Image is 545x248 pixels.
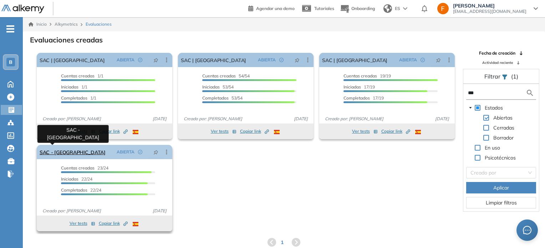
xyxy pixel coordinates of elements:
span: check-circle [138,150,142,154]
span: Abiertas [492,113,514,122]
button: Copiar link [381,127,410,136]
span: 1/1 [61,84,87,90]
span: Aplicar [493,184,509,192]
button: Aplicar [466,182,536,193]
span: Creado por: [PERSON_NAME] [181,116,245,122]
span: 54/54 [202,73,250,79]
span: check-circle [138,58,142,62]
img: ESP [415,130,421,134]
span: ABIERTA [117,149,134,155]
span: Creado por: [PERSON_NAME] [322,116,386,122]
span: Copiar link [99,220,128,227]
div: SAC - [GEOGRAPHIC_DATA] [37,125,109,143]
span: Estados [483,103,504,112]
span: 1 [281,239,284,246]
a: SAC | [GEOGRAPHIC_DATA] [181,53,246,67]
button: pushpin [148,146,164,158]
span: 53/54 [202,95,243,101]
span: En uso [485,145,500,151]
span: Completados [202,95,229,101]
span: Evaluaciones [86,21,112,27]
a: SAC | [GEOGRAPHIC_DATA] [322,53,387,67]
span: Cuentas creadas [202,73,236,79]
span: pushpin [153,57,158,63]
span: 22/24 [61,176,92,182]
span: [EMAIL_ADDRESS][DOMAIN_NAME] [453,9,526,14]
span: Copiar link [99,128,128,135]
span: Cuentas creadas [61,73,95,79]
span: [DATE] [291,116,311,122]
span: Cuentas creadas [343,73,377,79]
button: Copiar link [99,219,128,228]
span: ES [395,5,400,12]
span: Agendar una demo [256,6,295,11]
span: ABIERTA [258,57,276,63]
span: Limpiar filtros [486,199,517,207]
button: Ver tests [211,127,236,136]
span: En uso [483,143,501,152]
span: message [523,226,531,234]
img: Logo [1,5,44,14]
span: 17/19 [343,84,375,90]
span: 1/1 [61,95,96,101]
span: Psicotécnicos [483,153,517,162]
img: world [383,4,392,13]
button: Ver tests [70,219,95,228]
span: 1/1 [61,73,103,79]
img: ESP [133,130,138,134]
span: 22/24 [61,187,101,193]
span: ABIERTA [399,57,417,63]
button: Limpiar filtros [466,197,536,208]
i: - [6,28,14,30]
a: Agendar una demo [248,4,295,12]
span: [DATE] [150,208,169,214]
span: [DATE] [432,116,452,122]
span: [DATE] [150,116,169,122]
span: Filtrar [484,73,502,80]
span: Fecha de creación [479,50,515,56]
span: Creado por: [PERSON_NAME] [40,116,104,122]
span: Abiertas [493,115,513,121]
img: ESP [274,130,280,134]
img: search icon [526,88,534,97]
span: B [9,59,12,65]
img: ESP [133,222,138,226]
span: [PERSON_NAME] [453,3,526,9]
span: Iniciadas [61,84,78,90]
span: Iniciadas [61,176,78,182]
span: Tutoriales [314,6,334,11]
span: Completados [343,95,370,101]
span: (1) [511,72,518,81]
span: Iniciadas [202,84,220,90]
span: pushpin [436,57,441,63]
span: Copiar link [240,128,269,135]
span: Borrador [493,135,514,141]
a: SAC | [GEOGRAPHIC_DATA] [40,53,105,67]
button: pushpin [148,54,164,66]
span: Cerradas [493,125,514,131]
span: Creado por: [PERSON_NAME] [40,208,104,214]
span: 17/19 [343,95,384,101]
span: pushpin [295,57,300,63]
span: 19/19 [343,73,391,79]
button: Ver tests [352,127,378,136]
span: caret-down [469,106,472,110]
button: pushpin [289,54,305,66]
h3: Evaluaciones creadas [30,36,103,44]
span: check-circle [279,58,284,62]
button: Onboarding [340,1,375,16]
span: Iniciadas [343,84,361,90]
span: 23/24 [61,165,108,171]
span: Cerradas [492,123,516,132]
span: Estados [485,105,503,111]
button: pushpin [431,54,446,66]
a: Inicio [29,21,47,27]
span: Cuentas creadas [61,165,95,171]
span: Completados [61,95,87,101]
img: arrow [403,7,407,10]
a: SAC - [GEOGRAPHIC_DATA] [40,145,106,159]
span: Psicotécnicos [485,155,516,161]
span: Borrador [492,133,515,142]
span: check-circle [421,58,425,62]
span: 53/54 [202,84,234,90]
